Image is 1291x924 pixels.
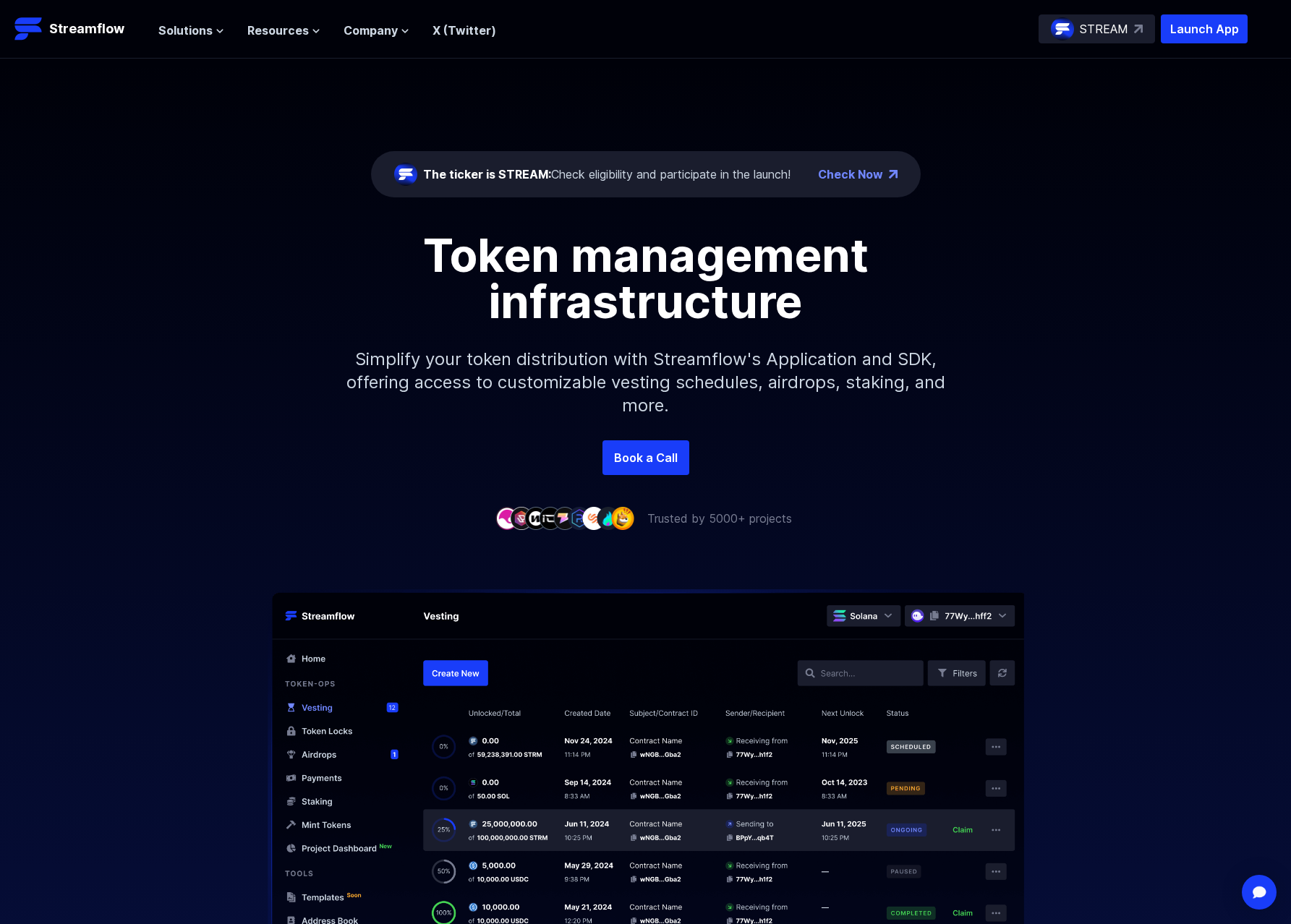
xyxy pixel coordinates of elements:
img: company-9 [611,507,634,529]
button: Resources [247,22,320,39]
img: top-right-arrow.svg [1134,25,1143,33]
img: company-5 [553,507,576,529]
img: company-7 [582,507,605,529]
button: Launch App [1161,14,1248,43]
img: company-6 [568,507,591,529]
h1: Token management infrastructure [320,232,971,325]
img: company-4 [539,507,562,529]
button: Company [344,22,409,39]
img: company-1 [495,507,519,529]
a: Check Now [818,166,883,183]
span: Resources [247,22,309,39]
img: company-2 [510,507,533,529]
span: The ticker is STREAM: [423,167,551,181]
img: streamflow-logo-circle.png [394,163,417,186]
p: STREAM [1080,20,1128,38]
img: streamflow-logo-circle.png [1051,17,1074,40]
p: Simplify your token distribution with Streamflow's Application and SDK, offering access to custom... [335,325,957,440]
a: STREAM [1039,14,1155,43]
img: company-3 [524,507,547,529]
div: Open Intercom Messenger [1242,875,1277,910]
img: top-right-arrow.png [889,170,898,179]
p: Trusted by 5000+ projects [647,510,792,527]
button: Solutions [158,22,224,39]
div: Check eligibility and participate in the launch! [423,166,791,183]
p: Streamflow [49,19,124,39]
a: Streamflow [14,14,144,43]
img: company-8 [597,507,620,529]
a: X (Twitter) [433,23,496,38]
a: Book a Call [602,440,689,475]
span: Solutions [158,22,213,39]
img: Streamflow Logo [14,14,43,43]
span: Company [344,22,398,39]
